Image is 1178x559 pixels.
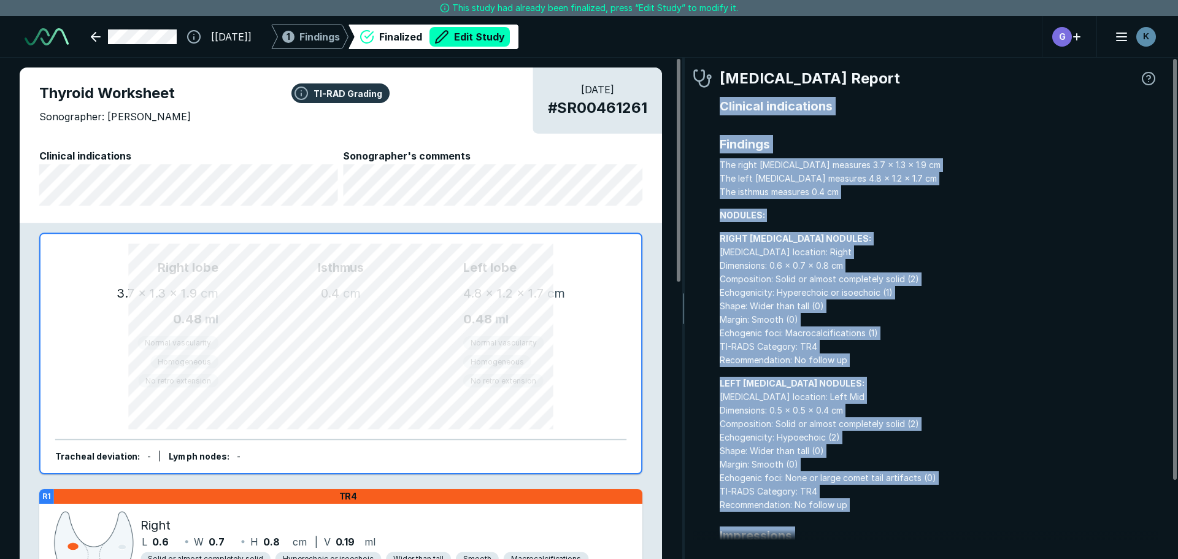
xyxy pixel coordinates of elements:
[152,534,169,549] span: 0.6
[1136,27,1156,47] div: avatar-name
[471,375,536,386] span: No retro extension
[169,452,229,462] span: Lymph nodes :
[287,30,290,43] span: 1
[158,356,211,367] span: Homogeneous
[720,158,1158,199] span: The right [MEDICAL_DATA] measures 3.7 x 1.3 x 1.9 cm The left [MEDICAL_DATA] measures 4.8 x 1.2 x...
[218,258,463,277] span: Isthmus
[158,450,161,464] div: |
[39,82,642,104] span: Thyroid Worksheet
[20,23,74,50] a: See-Mode Logo
[145,375,211,386] span: No retro extension
[720,97,1158,115] span: Clinical indications
[324,534,331,549] span: V
[117,286,198,301] span: 3.7 x 1.3 x 1.9
[463,312,492,326] span: 0.48
[548,82,648,97] span: [DATE]
[145,337,211,349] span: Normal vascularity
[211,29,252,44] span: [[DATE]]
[720,526,1158,545] span: Impressions
[548,97,648,119] span: # SR00461261
[250,534,258,549] span: H
[209,534,225,549] span: 0.7
[263,534,280,549] span: 0.8
[142,534,147,549] span: L
[173,312,202,326] span: 0.48
[720,377,1158,512] span: [MEDICAL_DATA] location: Left Mid Dimensions: 0.5 x 0.5 x 0.4 cm Composition: Solid or almost com...
[495,312,509,326] span: ml
[547,286,565,301] span: cm
[1059,30,1066,43] span: G
[321,286,339,301] span: 0.4
[720,233,871,244] strong: RIGHT [MEDICAL_DATA] NODULES:
[237,452,241,462] span: -
[471,337,537,349] span: Normal vascularity
[55,452,141,462] span: Tracheal deviation :
[141,516,171,534] span: Right
[720,210,765,220] strong: NODULES:
[343,286,361,301] span: cm
[429,27,510,47] button: Edit Study
[293,534,307,549] span: cm
[39,109,191,124] span: Sonographer: [PERSON_NAME]
[471,356,524,367] span: Homogeneous
[452,1,738,15] span: This study had already been finalized, press “Edit Study” to modify it.
[70,258,218,277] span: Right lobe
[379,27,510,47] div: Finalized
[201,286,218,301] span: cm
[147,450,151,464] div: -
[463,258,612,277] span: Left lobe
[720,67,900,90] span: [MEDICAL_DATA] Report
[336,534,355,549] span: 0.19
[720,135,1158,153] span: Findings
[1143,30,1149,43] span: K
[720,232,1158,367] span: [MEDICAL_DATA] location: Right Dimensions: 0.6 x 0.7 x 0.8 cm Composition: Solid or almost comple...
[42,492,51,501] strong: R1
[348,25,518,49] div: FinalizedEdit Study
[463,286,544,301] span: 4.8 x 1.2 x 1.7
[194,534,204,549] span: W
[205,312,218,326] span: ml
[299,29,340,44] span: Findings
[364,534,375,549] span: ml
[1107,25,1158,49] button: avatar-name
[339,491,358,502] span: TR4
[39,148,339,163] span: Clinical indications
[315,536,318,548] span: |
[343,148,642,163] span: Sonographer's comments
[720,378,864,388] strong: LEFT [MEDICAL_DATA] NODULES:
[271,25,348,49] div: 1Findings
[1052,27,1072,47] div: avatar-name
[291,83,390,103] button: TI-RAD Grading
[25,28,69,45] img: See-Mode Logo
